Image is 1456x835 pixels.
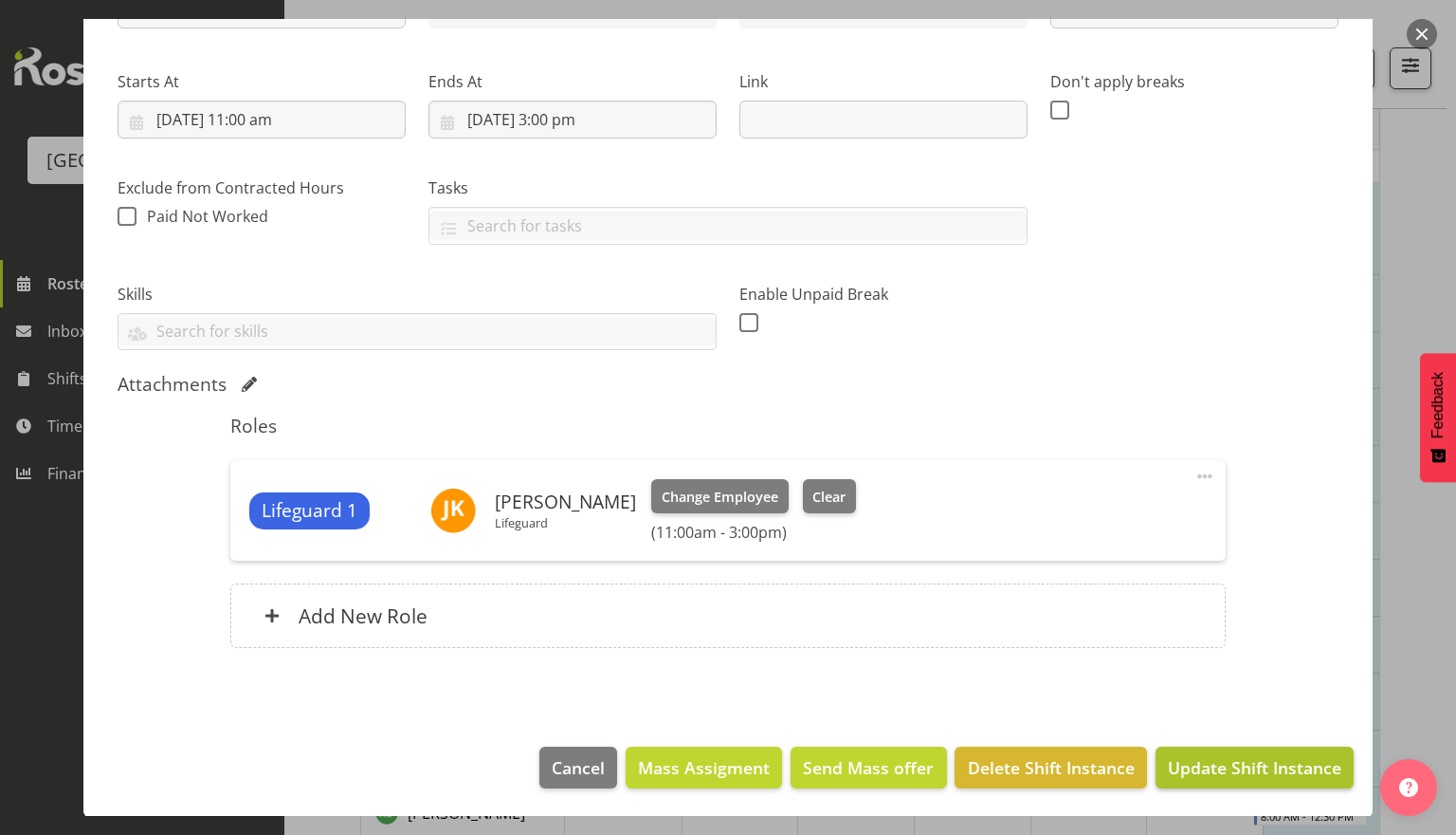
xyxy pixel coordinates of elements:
label: Starts At [118,70,406,93]
h6: Add New Role [299,603,428,628]
button: Mass Assigment [626,747,782,789]
img: help-xxl-2.png [1399,778,1418,797]
h6: [PERSON_NAME] [495,492,636,512]
h6: (11:00am - 3:00pm) [651,523,856,542]
label: Don't apply breaks [1050,70,1338,93]
button: Delete Shift Instance [955,747,1146,789]
span: Update Shift Instance [1168,755,1341,780]
span: Feedback [1429,372,1447,438]
span: Lifeguard 1 [262,497,357,525]
input: Search for tasks [429,211,1027,240]
span: Paid Not Worked [147,206,268,227]
label: Exclude from Contracted Hours [118,176,406,199]
button: Cancel [539,747,617,789]
label: Link [739,70,1028,93]
label: Enable Unpaid Break [739,283,1028,306]
button: Feedback - Show survey [1420,353,1456,482]
span: Cancel [552,755,605,780]
input: Search for skills [118,317,716,346]
span: Mass Assigment [638,755,770,780]
span: Delete Shift Instance [968,755,1135,780]
label: Skills [118,283,717,306]
span: Clear [812,487,846,508]
input: Click to select... [428,101,717,139]
label: Ends At [428,70,717,93]
input: Click to select... [118,101,406,139]
button: Update Shift Instance [1156,747,1354,789]
h5: Attachments [118,373,227,396]
button: Clear [803,479,857,513]
span: Change Employee [662,487,778,508]
h5: Roles [230,415,1225,437]
img: josh-keen11365.jpg [430,488,476,533]
button: Send Mass offer [791,747,946,789]
label: Tasks [428,176,1028,199]
button: Change Employee [651,479,789,513]
span: Send Mass offer [803,755,934,780]
p: Lifeguard [495,515,636,530]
